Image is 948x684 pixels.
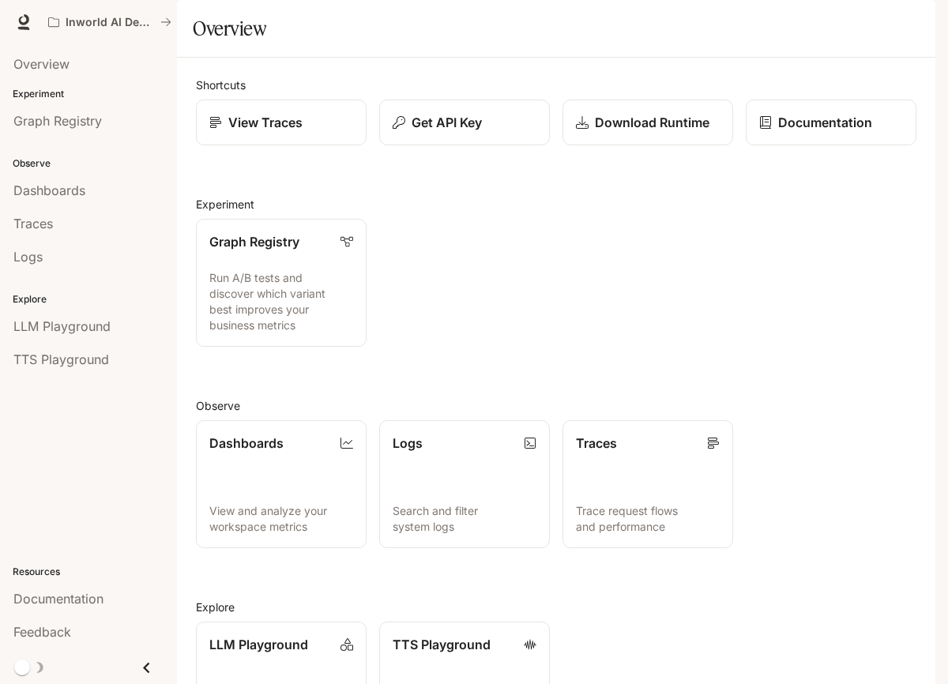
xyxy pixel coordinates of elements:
a: Documentation [746,100,916,145]
button: Get API Key [379,100,550,145]
a: View Traces [196,100,367,145]
h2: Explore [196,599,916,615]
h2: Experiment [196,196,916,212]
p: Logs [393,434,423,453]
a: LogsSearch and filter system logs [379,420,550,548]
p: Traces [576,434,617,453]
p: TTS Playground [393,635,491,654]
p: Dashboards [209,434,284,453]
p: Run A/B tests and discover which variant best improves your business metrics [209,270,353,333]
h1: Overview [193,13,266,44]
p: Get API Key [412,113,482,132]
p: Search and filter system logs [393,503,536,535]
p: Download Runtime [595,113,709,132]
p: View and analyze your workspace metrics [209,503,353,535]
a: Graph RegistryRun A/B tests and discover which variant best improves your business metrics [196,219,367,347]
p: Inworld AI Demos [66,16,154,29]
p: LLM Playground [209,635,308,654]
p: View Traces [228,113,303,132]
p: Trace request flows and performance [576,503,720,535]
h2: Observe [196,397,916,414]
a: TracesTrace request flows and performance [562,420,733,548]
a: Download Runtime [562,100,733,145]
button: All workspaces [41,6,179,38]
p: Graph Registry [209,232,299,251]
p: Documentation [778,113,872,132]
h2: Shortcuts [196,77,916,93]
a: DashboardsView and analyze your workspace metrics [196,420,367,548]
